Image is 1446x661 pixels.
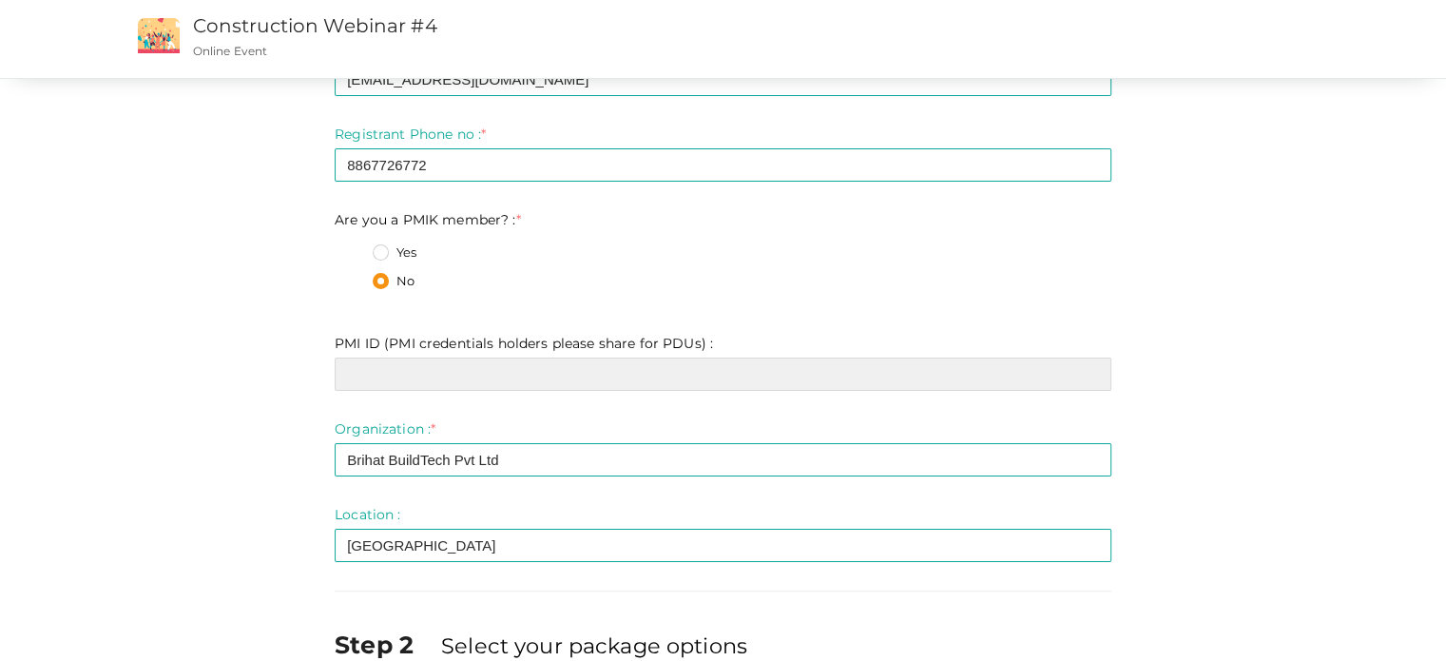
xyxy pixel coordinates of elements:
[441,631,747,661] label: Select your package options
[335,505,400,524] label: Location :
[335,125,486,144] label: Registrant Phone no :
[335,148,1111,182] input: Enter registrant phone no here.
[193,43,916,59] p: Online Event
[138,18,180,53] img: event2.png
[373,272,415,291] label: No
[335,63,1111,96] input: Enter registrant email here.
[335,334,713,353] label: PMI ID (PMI credentials holders please share for PDUs) :
[193,14,437,37] a: Construction Webinar #4
[335,210,521,229] label: Are you a PMIK member? :
[335,419,435,438] label: Organization :
[373,243,416,262] label: Yes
